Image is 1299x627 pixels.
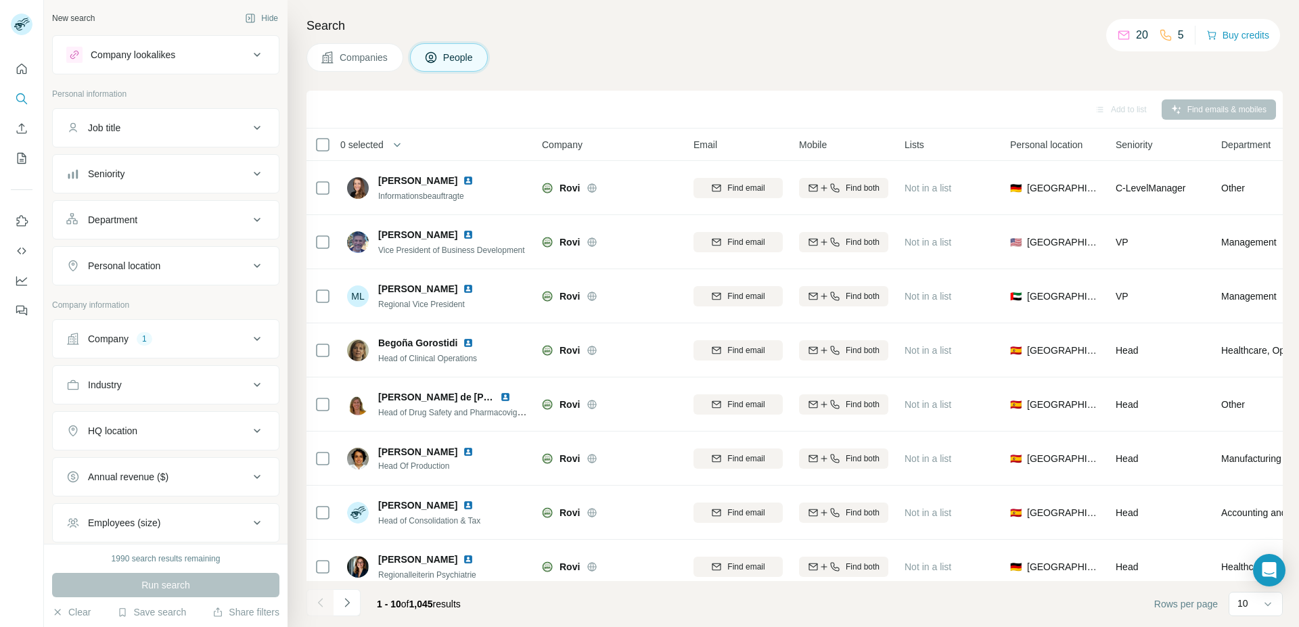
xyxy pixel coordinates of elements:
[1010,452,1022,465] span: 🇪🇸
[11,87,32,111] button: Search
[1237,597,1248,610] p: 10
[212,605,279,619] button: Share filters
[53,250,279,282] button: Personal location
[117,605,186,619] button: Save search
[347,340,369,361] img: Avatar
[1253,554,1285,586] div: Open Intercom Messenger
[1116,345,1138,356] span: Head
[1010,235,1022,249] span: 🇺🇸
[1178,27,1184,43] p: 5
[378,246,525,255] span: Vice President of Business Development
[52,299,279,311] p: Company information
[378,553,457,566] span: [PERSON_NAME]
[378,460,490,472] span: Head Of Production
[560,452,580,465] span: Rovi
[53,323,279,355] button: Company1
[693,394,783,415] button: Find email
[11,269,32,293] button: Dashboard
[137,333,152,345] div: 1
[378,392,553,402] span: [PERSON_NAME] de [PERSON_NAME]
[500,392,511,402] img: LinkedIn logo
[91,48,175,62] div: Company lookalikes
[693,286,783,306] button: Find email
[1027,398,1099,411] span: [GEOGRAPHIC_DATA]
[378,446,457,457] span: [PERSON_NAME]
[378,174,457,187] span: [PERSON_NAME]
[1027,289,1099,303] span: [GEOGRAPHIC_DATA]
[88,470,168,484] div: Annual revenue ($)
[1221,452,1281,465] span: Manufacturing
[542,183,553,193] img: Logo of Rovi
[53,369,279,401] button: Industry
[1221,235,1277,249] span: Management
[693,557,783,577] button: Find email
[1154,597,1218,611] span: Rows per page
[542,561,553,572] img: Logo of Rovi
[463,175,474,186] img: LinkedIn logo
[88,378,122,392] div: Industry
[378,570,476,580] span: Regionalleiterin Psychiatrie
[463,500,474,511] img: LinkedIn logo
[560,398,580,411] span: Rovi
[846,452,880,465] span: Find both
[340,138,384,152] span: 0 selected
[53,39,279,71] button: Company lookalikes
[799,286,888,306] button: Find both
[463,338,474,348] img: LinkedIn logo
[799,138,827,152] span: Mobile
[1136,27,1148,43] p: 20
[1116,237,1129,248] span: VP
[88,259,160,273] div: Personal location
[463,554,474,565] img: LinkedIn logo
[1010,344,1022,357] span: 🇪🇸
[53,158,279,190] button: Seniority
[1221,398,1245,411] span: Other
[377,599,401,609] span: 1 - 10
[905,561,951,572] span: Not in a list
[347,448,369,469] img: Avatar
[306,16,1283,35] h4: Search
[799,448,888,469] button: Find both
[52,12,95,24] div: New search
[1010,138,1082,152] span: Personal location
[463,229,474,240] img: LinkedIn logo
[88,121,120,135] div: Job title
[378,228,457,241] span: [PERSON_NAME]
[542,507,553,518] img: Logo of Rovi
[905,507,951,518] span: Not in a list
[799,340,888,361] button: Find both
[53,415,279,447] button: HQ location
[463,283,474,294] img: LinkedIn logo
[1116,183,1186,193] span: C-Level Manager
[799,394,888,415] button: Find both
[1027,452,1099,465] span: [GEOGRAPHIC_DATA]
[1027,235,1099,249] span: [GEOGRAPHIC_DATA]
[347,556,369,578] img: Avatar
[378,282,457,296] span: [PERSON_NAME]
[905,237,951,248] span: Not in a list
[905,138,924,152] span: Lists
[1010,289,1022,303] span: 🇦🇪
[846,344,880,356] span: Find both
[11,116,32,141] button: Enrich CSV
[846,507,880,519] span: Find both
[542,138,583,152] span: Company
[378,500,457,511] span: [PERSON_NAME]
[443,51,474,64] span: People
[1206,26,1269,45] button: Buy credits
[693,138,717,152] span: Email
[846,561,880,573] span: Find both
[693,232,783,252] button: Find email
[463,446,474,457] img: LinkedIn logo
[11,57,32,81] button: Quick start
[905,345,951,356] span: Not in a list
[11,239,32,263] button: Use Surfe API
[88,213,137,227] div: Department
[1221,560,1267,574] span: Healthcare
[1221,289,1277,303] span: Management
[1010,506,1022,519] span: 🇪🇸
[1221,138,1271,152] span: Department
[560,344,580,357] span: Rovi
[1116,507,1138,518] span: Head
[378,336,457,350] span: Begoña Gorostidi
